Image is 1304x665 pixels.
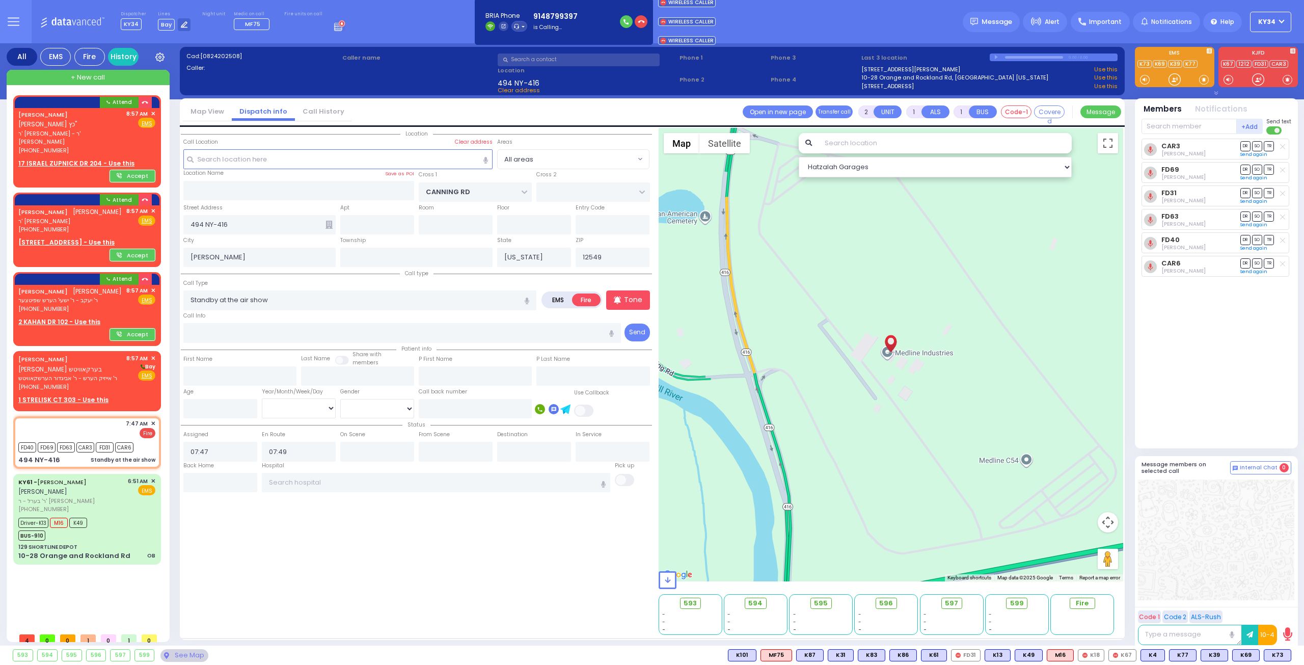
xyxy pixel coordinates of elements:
[1162,610,1188,623] button: Code 2
[101,634,116,642] span: 0
[142,297,152,304] u: EMS
[544,294,573,306] label: EMS
[183,204,223,212] label: Street Address
[1240,269,1267,275] a: Send again
[1138,610,1161,623] button: Code 1
[1140,649,1165,661] div: BLS
[1240,198,1267,204] a: Send again
[183,312,205,320] label: Call Info
[110,328,155,341] button: Accept
[115,442,133,453] span: CAR6
[73,287,122,296] span: [PERSON_NAME]
[183,462,214,470] label: Back Home
[1240,141,1251,151] span: DR
[1264,235,1274,245] span: TR
[18,120,77,128] span: [PERSON_NAME] כץ"
[158,11,191,17] label: Lines
[76,442,94,453] span: CAR3
[727,610,730,618] span: -
[728,649,756,661] div: BLS
[262,473,611,492] input: Search hospital
[18,355,68,363] a: [PERSON_NAME]
[1142,461,1230,474] h5: Message members on selected call
[158,19,175,31] span: Bay
[533,11,614,22] span: 9148799397
[1264,649,1291,661] div: BLS
[342,54,495,62] label: Caller name
[340,204,349,212] label: Apt
[18,217,122,226] span: ר' [PERSON_NAME]
[1161,236,1180,244] a: FD40
[1230,461,1291,474] button: Internal Chat 0
[1189,610,1222,623] button: ALS-Rush
[18,305,69,313] span: [PHONE_NUMBER]
[923,626,927,633] span: -
[186,52,339,61] label: Cad:
[793,618,796,626] span: -
[533,23,562,31] small: is Calling...
[18,287,68,296] a: [PERSON_NAME]
[455,138,493,146] label: Clear address
[1240,245,1267,251] a: Send again
[139,363,155,370] span: Bay
[498,66,676,75] label: Location
[1161,173,1206,181] span: Meir Masri
[497,431,528,439] label: Destination
[183,149,493,169] input: Search location here
[1135,50,1214,58] label: EMS
[232,107,295,116] a: Dispatch info
[80,634,96,642] span: 1
[1001,105,1031,118] button: Code-1
[301,355,330,363] label: Last Name
[861,82,914,91] a: [STREET_ADDRESS]
[1082,653,1088,658] img: red-radio-icon.svg
[1221,60,1235,68] a: K67
[183,236,194,245] label: City
[1161,189,1177,197] a: FD31
[419,431,450,439] label: From Scene
[680,54,767,62] span: Phone 1
[1201,649,1228,661] div: BLS
[1250,12,1291,32] button: KY34
[108,48,139,66] a: History
[921,649,947,661] div: BLS
[861,65,960,74] a: [STREET_ADDRESS][PERSON_NAME]
[536,355,570,363] label: P Last Name
[126,207,148,215] span: 8:57 AM
[340,431,365,439] label: On Scene
[126,355,148,362] span: 8:57 AM
[1047,649,1074,661] div: ALS
[1015,649,1043,661] div: BLS
[325,221,333,229] span: Other building occupants
[1094,82,1118,91] a: Use this
[50,518,68,528] span: M16
[128,477,148,485] span: 6:51 AM
[7,48,37,66] div: All
[1252,258,1262,268] span: SO
[284,11,322,17] label: Fire units on call
[1258,625,1277,645] button: 10-4
[1253,60,1268,68] a: FD31
[536,171,557,179] label: Cross 2
[245,20,260,28] span: MF75
[91,456,155,464] div: Standby at the air show
[111,650,130,661] div: 597
[151,207,155,216] span: ✕
[18,530,45,541] span: BUS-910
[1183,60,1198,68] a: K77
[13,650,33,661] div: 593
[110,249,155,261] button: Accept
[352,359,378,366] span: members
[1161,244,1206,251] span: Jacob Friedman
[1240,175,1267,181] a: Send again
[615,462,634,470] label: Pick up
[1153,60,1167,68] a: K69
[1266,125,1283,136] label: Turn off text
[1240,222,1267,228] a: Send again
[504,154,533,165] span: All areas
[262,388,336,396] div: Year/Month/Week/Day
[1137,60,1152,68] a: K73
[680,75,767,84] span: Phone 2
[234,11,273,17] label: Medic on call
[1236,60,1252,68] a: 1212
